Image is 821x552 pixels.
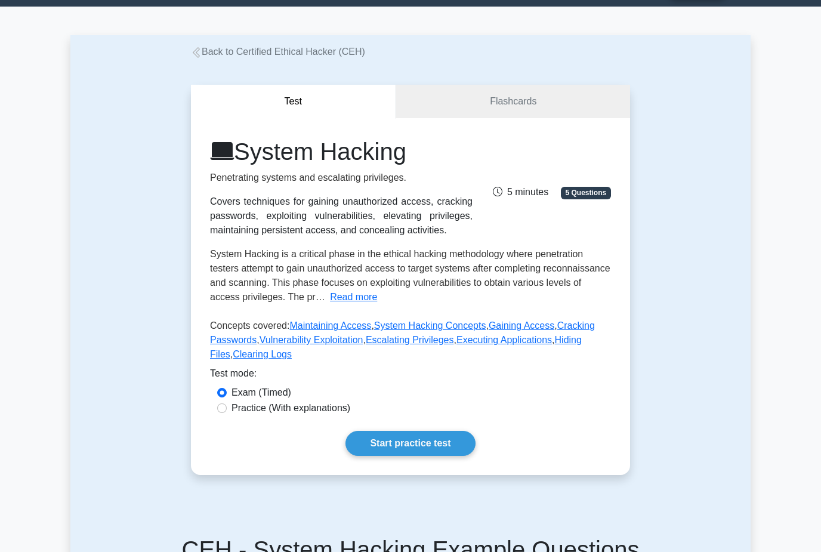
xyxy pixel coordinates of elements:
a: Escalating Privileges [366,335,454,346]
a: Executing Applications [456,335,552,346]
a: Flashcards [396,85,630,119]
p: Penetrating systems and escalating privileges. [210,171,473,186]
a: Gaining Access [489,321,554,331]
a: Maintaining Access [289,321,371,331]
span: 5 minutes [493,187,548,198]
a: Vulnerability Exploitation [260,335,363,346]
button: Read more [330,291,377,305]
label: Practice (With explanations) [232,402,350,416]
a: Clearing Logs [233,350,292,360]
button: Test [191,85,396,119]
span: System Hacking is a critical phase in the ethical hacking methodology where penetration testers a... [210,249,610,303]
a: System Hacking Concepts [374,321,486,331]
h1: System Hacking [210,138,473,166]
div: Test mode: [210,367,611,386]
span: 5 Questions [561,187,611,199]
div: Covers techniques for gaining unauthorized access, cracking passwords, exploiting vulnerabilities... [210,195,473,238]
p: Concepts covered: , , , , , , , , [210,319,611,367]
a: Start practice test [345,431,475,457]
a: Back to Certified Ethical Hacker (CEH) [191,47,365,57]
label: Exam (Timed) [232,386,291,400]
